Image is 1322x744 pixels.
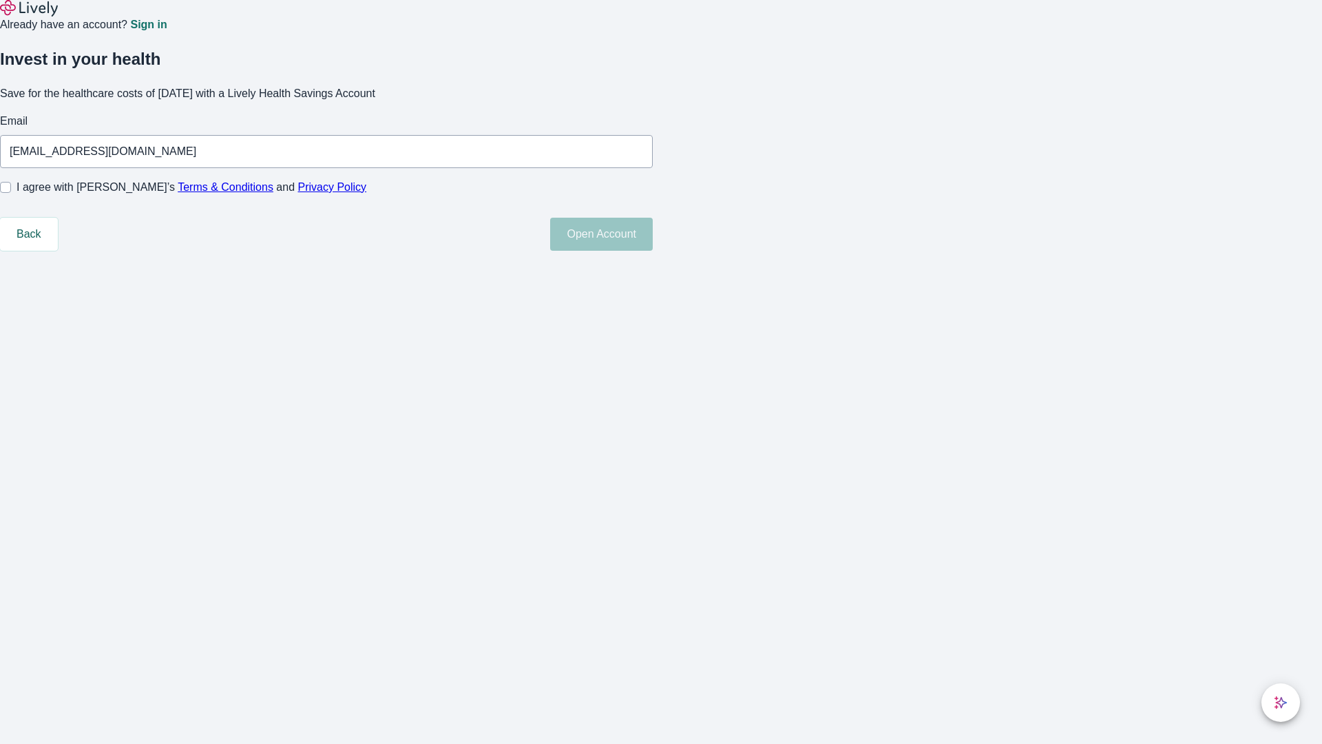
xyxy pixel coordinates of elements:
button: chat [1261,683,1300,722]
a: Terms & Conditions [178,181,273,193]
span: I agree with [PERSON_NAME]’s and [17,179,366,196]
svg: Lively AI Assistant [1274,696,1288,710]
a: Sign in [130,19,167,30]
a: Privacy Policy [298,181,367,193]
